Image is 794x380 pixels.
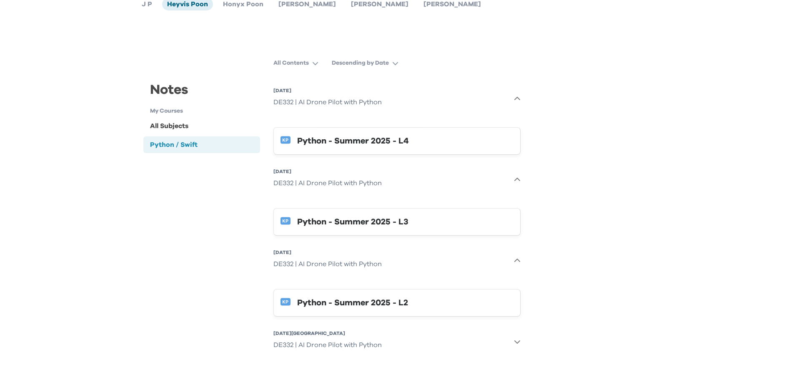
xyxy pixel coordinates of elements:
div: DE332 | AI Drone Pilot with Python [273,256,382,272]
button: Descending by Date [332,55,405,70]
button: [DATE]DE332 | AI Drone Pilot with Python [273,84,521,114]
button: All Contents [273,55,325,70]
span: [PERSON_NAME] [423,1,481,8]
span: [PERSON_NAME] [351,1,408,8]
div: [DATE] [273,249,382,256]
p: All Contents [273,59,309,67]
button: [DATE]DE332 | AI Drone Pilot with Python [273,246,521,276]
div: [DATE] [273,87,382,94]
p: Descending by Date [332,59,389,67]
span: Heyvis Poon [167,1,208,8]
span: Honyx Poon [223,1,263,8]
div: DE332 | AI Drone Pilot with Python [273,94,382,111]
div: All Subjects [150,121,188,131]
div: Python - Summer 2025 - L3 [297,215,513,229]
div: Python / Swift [150,140,198,150]
div: [DATE] [273,168,382,175]
div: Python - Summer 2025 - L2 [297,296,513,310]
button: [DATE][GEOGRAPHIC_DATA]DE332 | AI Drone Pilot with Python [273,327,521,357]
div: DE332 | AI Drone Pilot with Python [273,175,382,191]
h1: My Courses [150,107,260,116]
div: Python - Summer 2025 - L4 [297,134,513,148]
button: Python - Summer 2025 - L4 [273,127,521,155]
button: Python - Summer 2025 - L3 [273,208,521,236]
div: Notes [143,80,260,107]
span: J P [142,1,152,8]
span: [PERSON_NAME] [278,1,336,8]
div: [DATE][GEOGRAPHIC_DATA] [273,330,382,337]
button: [DATE]DE332 | AI Drone Pilot with Python [273,165,521,195]
div: DE332 | AI Drone Pilot with Python [273,337,382,353]
button: Python - Summer 2025 - L2 [273,289,521,317]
